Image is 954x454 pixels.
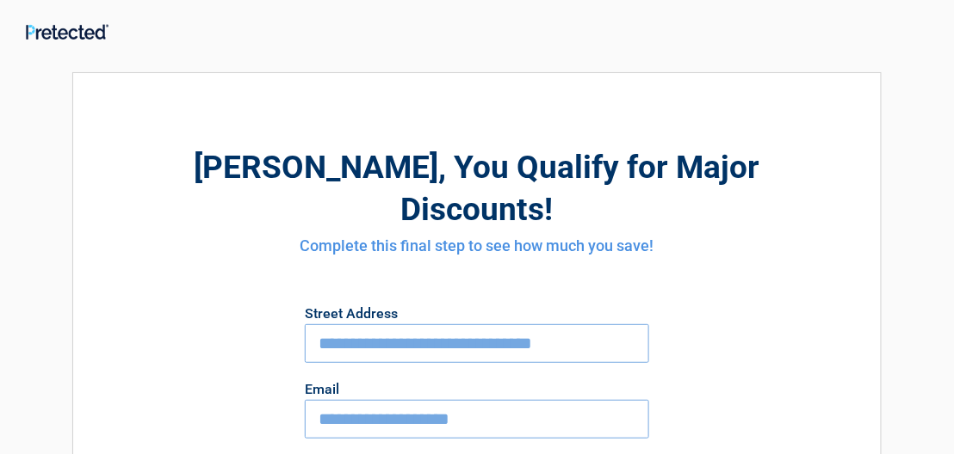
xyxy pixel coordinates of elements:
img: Main Logo [26,24,108,39]
span: [PERSON_NAME] [195,149,439,186]
h2: , You Qualify for Major Discounts! [168,146,786,230]
label: Street Address [305,307,649,321]
label: Email [305,383,649,396]
h4: Complete this final step to see how much you save! [168,235,786,257]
